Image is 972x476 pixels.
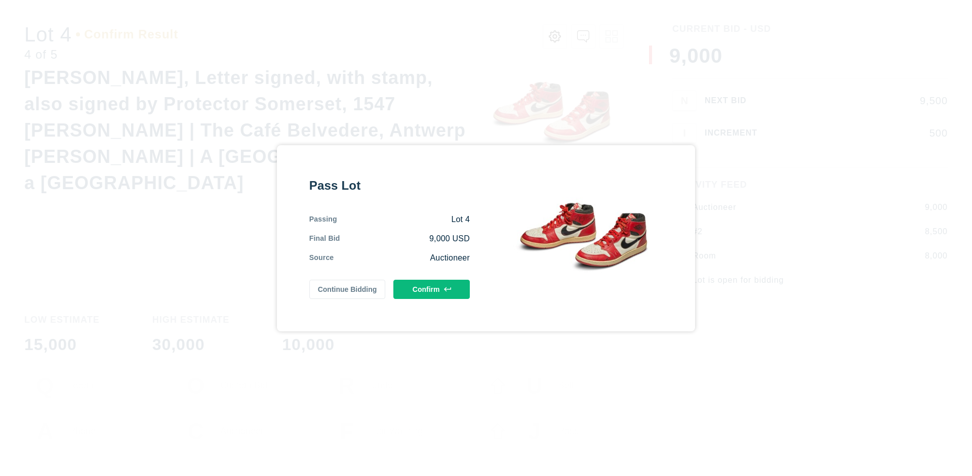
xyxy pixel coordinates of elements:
[309,178,470,194] div: Pass Lot
[340,233,470,244] div: 9,000 USD
[337,214,470,225] div: Lot 4
[309,233,340,244] div: Final Bid
[393,280,470,299] button: Confirm
[334,252,470,264] div: Auctioneer
[309,252,334,264] div: Source
[309,280,386,299] button: Continue Bidding
[309,214,337,225] div: Passing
